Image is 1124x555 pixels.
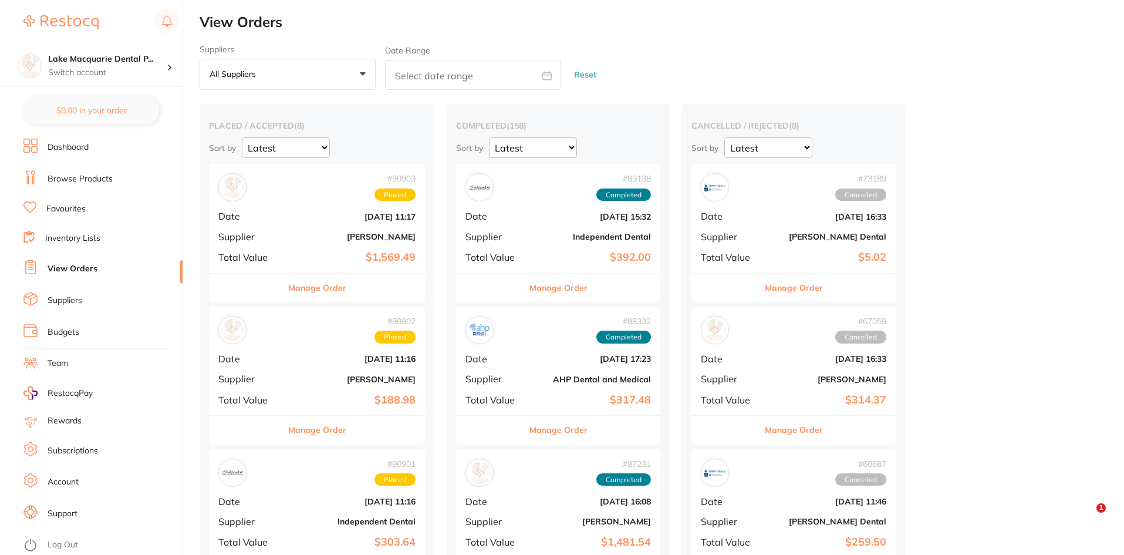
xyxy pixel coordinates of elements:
a: Restocq Logo [23,9,99,36]
span: Date [465,211,524,221]
span: # 90901 [374,459,416,469]
h2: cancelled / rejected ( 8 ) [691,120,896,131]
span: Total Value [465,395,524,405]
span: Completed [596,331,651,344]
b: $188.98 [291,394,416,406]
span: Cancelled [835,331,886,344]
span: # 90902 [374,317,416,326]
span: Supplier [701,516,760,527]
b: [DATE] 16:08 [534,497,651,506]
b: [PERSON_NAME] [291,232,416,241]
img: AHP Dental and Medical [468,319,491,341]
span: Supplier [701,374,760,384]
span: Total Value [218,395,281,405]
p: Switch account [48,67,167,79]
span: Total Value [701,395,760,405]
a: Support [48,508,77,520]
span: Total Value [465,537,524,547]
button: Manage Order [765,274,823,302]
button: All suppliers [200,59,376,90]
button: Manage Order [288,416,346,444]
span: # 60687 [835,459,886,469]
label: Date Range [385,46,430,55]
a: Favourites [46,203,86,215]
b: $1,481.54 [534,536,651,549]
a: Account [48,476,79,488]
span: Supplier [465,516,524,527]
span: Supplier [218,374,281,384]
span: # 67059 [835,317,886,326]
b: [DATE] 16:33 [769,354,886,364]
span: Date [701,354,760,364]
b: [DATE] 11:46 [769,497,886,506]
span: Cancelled [835,189,886,201]
b: [DATE] 11:17 [291,212,416,221]
input: Select date range [385,60,561,90]
img: Erskine Dental [704,176,726,199]
button: Manage Order [529,416,588,444]
button: Reset [571,59,600,90]
a: Inventory Lists [45,233,100,244]
b: $392.00 [534,251,651,264]
span: Placed [374,189,416,201]
b: [PERSON_NAME] [291,375,416,384]
span: Total Value [218,537,281,547]
a: Browse Products [48,173,113,185]
img: Erskine Dental [704,462,726,484]
b: AHP Dental and Medical [534,375,651,384]
div: Adam Dental#90902PlacedDate[DATE] 11:16Supplier[PERSON_NAME]Total Value$188.98Manage Order [209,307,425,445]
a: Subscriptions [48,445,98,457]
img: Adam Dental [704,319,726,341]
div: Henry Schein Halas#90903PlacedDate[DATE] 11:17Supplier[PERSON_NAME]Total Value$1,569.49Manage Order [209,164,425,302]
b: [PERSON_NAME] [769,375,886,384]
span: Total Value [701,537,760,547]
span: # 88332 [596,317,651,326]
iframe: Intercom live chat [1072,503,1101,532]
b: $314.37 [769,394,886,406]
span: RestocqPay [48,388,93,399]
img: Henry Schein Halas [221,176,244,199]
img: RestocqPay [23,386,38,400]
span: # 90903 [374,174,416,183]
a: Budgets [48,327,79,338]
span: Date [465,354,524,364]
span: Total Value [701,252,760,263]
span: Total Value [465,252,524,263]
b: $5.02 [769,251,886,264]
a: Team [48,358,68,369]
span: Completed [596,473,651,486]
b: [DATE] 11:16 [291,497,416,506]
b: $259.50 [769,536,886,549]
span: Date [465,496,524,507]
span: Total Value [218,252,281,263]
button: Log Out [23,536,179,555]
b: [DATE] 17:23 [534,354,651,364]
img: Adam Dental [221,319,244,341]
span: Supplier [218,231,281,242]
b: [DATE] 16:33 [769,212,886,221]
b: $317.48 [534,394,651,406]
b: [PERSON_NAME] [534,517,651,526]
img: Independent Dental [221,462,244,484]
button: Manage Order [765,416,823,444]
img: Henry Schein Halas [468,462,491,484]
p: All suppliers [210,69,261,79]
span: Supplier [465,374,524,384]
label: Suppliers [200,45,376,54]
h4: Lake Macquarie Dental Practice [48,53,167,65]
span: # 73189 [835,174,886,183]
b: Independent Dental [291,517,416,526]
span: Supplier [465,231,524,242]
h2: placed / accepted ( 8 ) [209,120,425,131]
b: [DATE] 11:16 [291,354,416,364]
button: Manage Order [529,274,588,302]
span: Date [701,496,760,507]
span: Completed [596,189,651,201]
a: Log Out [48,539,78,551]
span: Placed [374,331,416,344]
b: [DATE] 15:32 [534,212,651,221]
span: Date [218,496,281,507]
button: $0.00 in your order [23,96,159,125]
img: Restocq Logo [23,15,99,29]
b: Independent Dental [534,232,651,241]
